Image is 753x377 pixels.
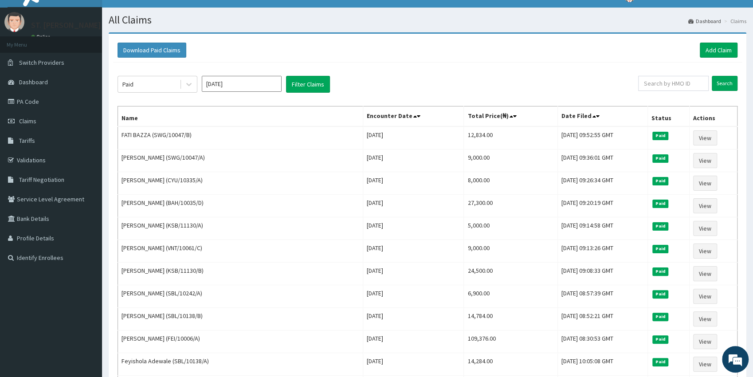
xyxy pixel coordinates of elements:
a: View [693,176,717,191]
td: 14,284.00 [464,353,557,376]
span: Paid [652,290,668,298]
td: [PERSON_NAME] (VNT/10061/C) [118,240,363,263]
td: [PERSON_NAME] (CYU/10335/A) [118,172,363,195]
td: [DATE] 08:30:53 GMT [557,330,647,353]
td: 12,834.00 [464,126,557,149]
input: Search [712,76,737,91]
span: Tariff Negotiation [19,176,64,184]
td: 109,376.00 [464,330,557,353]
td: [PERSON_NAME] (SBL/10242/A) [118,285,363,308]
td: Feyishola Adewale (SBL/10138/A) [118,353,363,376]
th: Name [118,106,363,127]
td: [DATE] [363,126,464,149]
button: Download Paid Claims [118,43,186,58]
a: Add Claim [700,43,737,58]
span: Paid [652,267,668,275]
a: Online [31,34,52,40]
td: [DATE] [363,195,464,217]
td: 8,000.00 [464,172,557,195]
p: ST. [PERSON_NAME][GEOGRAPHIC_DATA] [31,21,174,29]
td: [DATE] [363,217,464,240]
input: Search by HMO ID [638,76,709,91]
td: 5,000.00 [464,217,557,240]
a: View [693,357,717,372]
td: [DATE] [363,263,464,285]
th: Date Filed [557,106,647,127]
th: Encounter Date [363,106,464,127]
span: Paid [652,313,668,321]
td: [PERSON_NAME] (KSB/11130/B) [118,263,363,285]
td: [PERSON_NAME] (SWG/10047/A) [118,149,363,172]
span: Tariffs [19,137,35,145]
td: 27,300.00 [464,195,557,217]
img: User Image [4,12,24,32]
td: [PERSON_NAME] (BAH/10035/D) [118,195,363,217]
td: [DATE] [363,285,464,308]
td: [DATE] [363,308,464,330]
div: Chat with us now [46,50,149,61]
div: Minimize live chat window [145,4,167,26]
a: View [693,198,717,213]
span: Paid [652,245,668,253]
a: View [693,266,717,281]
td: [DATE] [363,330,464,353]
textarea: Type your message and hit 'Enter' [4,242,169,273]
a: Dashboard [688,17,721,25]
span: Paid [652,132,668,140]
td: [DATE] 08:52:21 GMT [557,308,647,330]
td: 9,000.00 [464,149,557,172]
span: Paid [652,358,668,366]
div: Paid [122,80,133,89]
span: Paid [652,200,668,208]
td: [PERSON_NAME] (SBL/10138/B) [118,308,363,330]
td: [DATE] 09:13:26 GMT [557,240,647,263]
td: [DATE] [363,240,464,263]
img: d_794563401_company_1708531726252_794563401 [16,44,36,67]
td: [DATE] 08:57:39 GMT [557,285,647,308]
span: Paid [652,335,668,343]
th: Total Price(₦) [464,106,557,127]
td: 6,900.00 [464,285,557,308]
td: [DATE] 10:05:08 GMT [557,353,647,376]
th: Status [648,106,690,127]
td: [PERSON_NAME] (FEI/10006/A) [118,330,363,353]
td: [DATE] 09:52:55 GMT [557,126,647,149]
td: [DATE] 09:08:33 GMT [557,263,647,285]
td: [DATE] [363,353,464,376]
td: [DATE] 09:26:34 GMT [557,172,647,195]
th: Actions [690,106,737,127]
input: Select Month and Year [202,76,282,92]
td: 9,000.00 [464,240,557,263]
td: [DATE] [363,149,464,172]
a: View [693,243,717,259]
span: Paid [652,222,668,230]
span: We're online! [51,112,122,201]
a: View [693,289,717,304]
button: Filter Claims [286,76,330,93]
td: [DATE] 09:36:01 GMT [557,149,647,172]
td: [DATE] 09:20:19 GMT [557,195,647,217]
td: 24,500.00 [464,263,557,285]
a: View [693,311,717,326]
span: Switch Providers [19,59,64,67]
a: View [693,153,717,168]
span: Claims [19,117,36,125]
h1: All Claims [109,14,746,26]
span: Paid [652,177,668,185]
span: Dashboard [19,78,48,86]
td: FATI BAZZA (SWG/10047/B) [118,126,363,149]
a: View [693,221,717,236]
td: [DATE] [363,172,464,195]
a: View [693,334,717,349]
a: View [693,130,717,145]
td: [DATE] 09:14:58 GMT [557,217,647,240]
span: Paid [652,154,668,162]
td: 14,784.00 [464,308,557,330]
li: Claims [722,17,746,25]
td: [PERSON_NAME] (KSB/11130/A) [118,217,363,240]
